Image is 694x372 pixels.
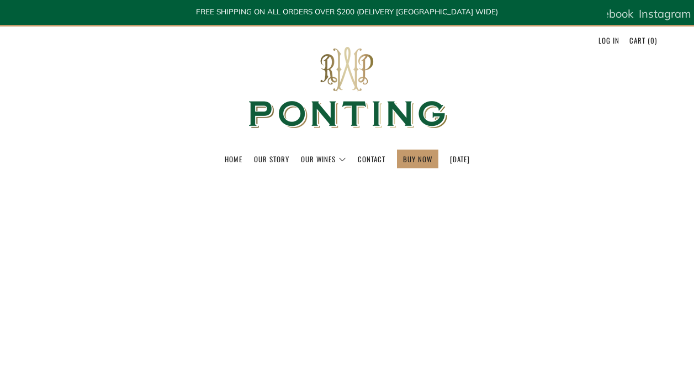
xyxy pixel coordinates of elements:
a: Instagram [639,3,691,25]
a: Facebook [585,3,633,25]
span: 0 [650,35,655,46]
span: Facebook [585,7,633,20]
a: [DATE] [450,150,470,168]
span: Instagram [639,7,691,20]
a: BUY NOW [403,150,432,168]
a: Contact [358,150,385,168]
a: Home [225,150,242,168]
img: Ponting Wines [237,26,458,150]
a: Our Story [254,150,289,168]
a: Cart (0) [629,31,657,49]
a: Log in [598,31,619,49]
a: Our Wines [301,150,346,168]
